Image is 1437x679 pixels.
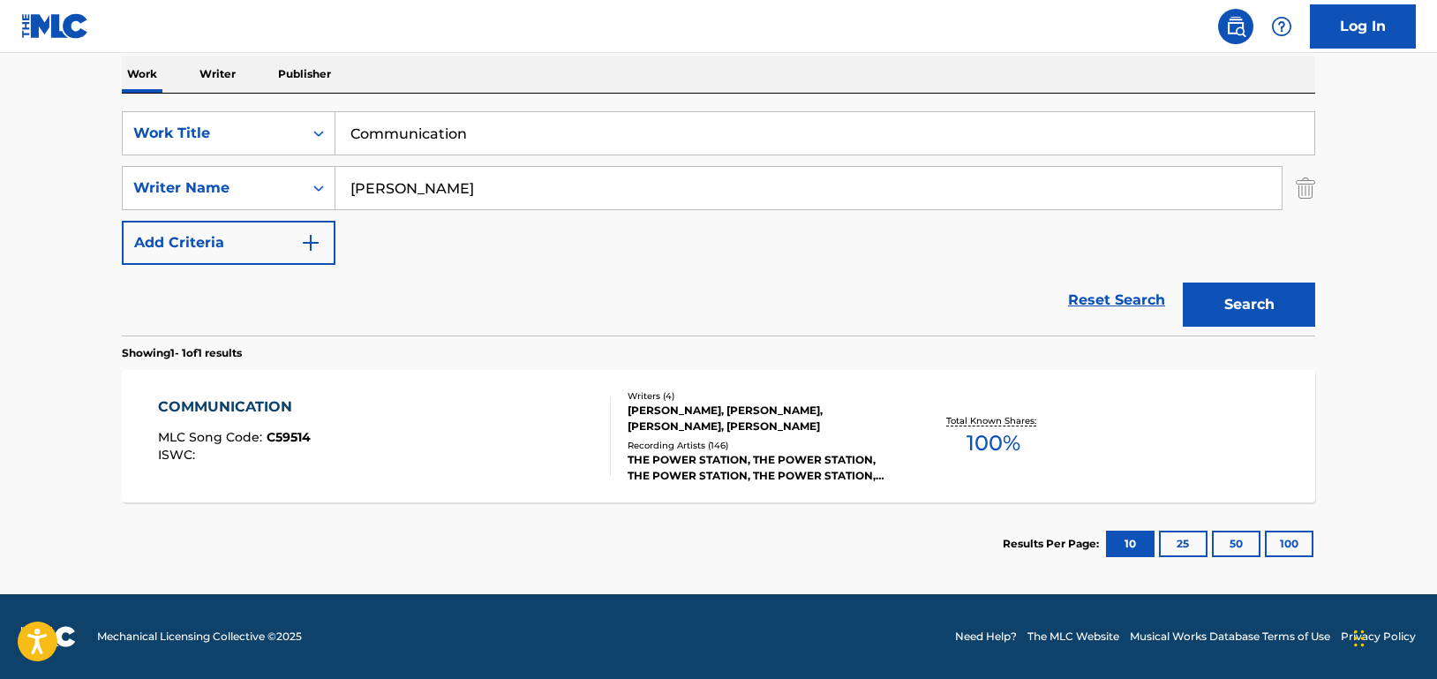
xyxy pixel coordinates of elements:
button: 50 [1212,531,1260,557]
div: Writer Name [133,177,292,199]
button: 100 [1265,531,1313,557]
span: MLC Song Code : [158,429,267,445]
p: Writer [194,56,241,93]
a: COMMUNICATIONMLC Song Code:C59514ISWC:Writers (4)[PERSON_NAME], [PERSON_NAME], [PERSON_NAME], [PE... [122,370,1315,502]
div: THE POWER STATION, THE POWER STATION, THE POWER STATION, THE POWER STATION, THE POWER STATION [628,452,894,484]
button: 25 [1159,531,1208,557]
button: Add Criteria [122,221,335,265]
a: Reset Search [1059,281,1174,320]
div: Work Title [133,123,292,144]
form: Search Form [122,111,1315,336]
p: Publisher [273,56,336,93]
div: Drag [1354,612,1365,665]
img: search [1225,16,1246,37]
img: help [1271,16,1292,37]
img: MLC Logo [21,13,89,39]
div: Help [1264,9,1299,44]
a: Public Search [1218,9,1253,44]
button: Search [1183,283,1315,327]
a: Musical Works Database Terms of Use [1130,629,1330,645]
img: 9d2ae6d4665cec9f34b9.svg [300,232,321,253]
a: The MLC Website [1027,629,1119,645]
span: ISWC : [158,447,199,463]
div: COMMUNICATION [158,396,311,418]
a: Log In [1310,4,1416,49]
div: [PERSON_NAME], [PERSON_NAME], [PERSON_NAME], [PERSON_NAME] [628,403,894,434]
p: Total Known Shares: [946,414,1041,427]
span: C59514 [267,429,311,445]
a: Need Help? [955,629,1017,645]
a: Privacy Policy [1341,629,1416,645]
button: 10 [1106,531,1155,557]
iframe: Chat Widget [1349,594,1437,679]
p: Results Per Page: [1003,536,1103,552]
p: Showing 1 - 1 of 1 results [122,345,242,361]
div: Recording Artists ( 146 ) [628,439,894,452]
img: Delete Criterion [1296,166,1315,210]
img: logo [21,626,76,647]
span: 100 % [967,427,1020,459]
div: Writers ( 4 ) [628,389,894,403]
p: Work [122,56,162,93]
span: Mechanical Licensing Collective © 2025 [97,629,302,645]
